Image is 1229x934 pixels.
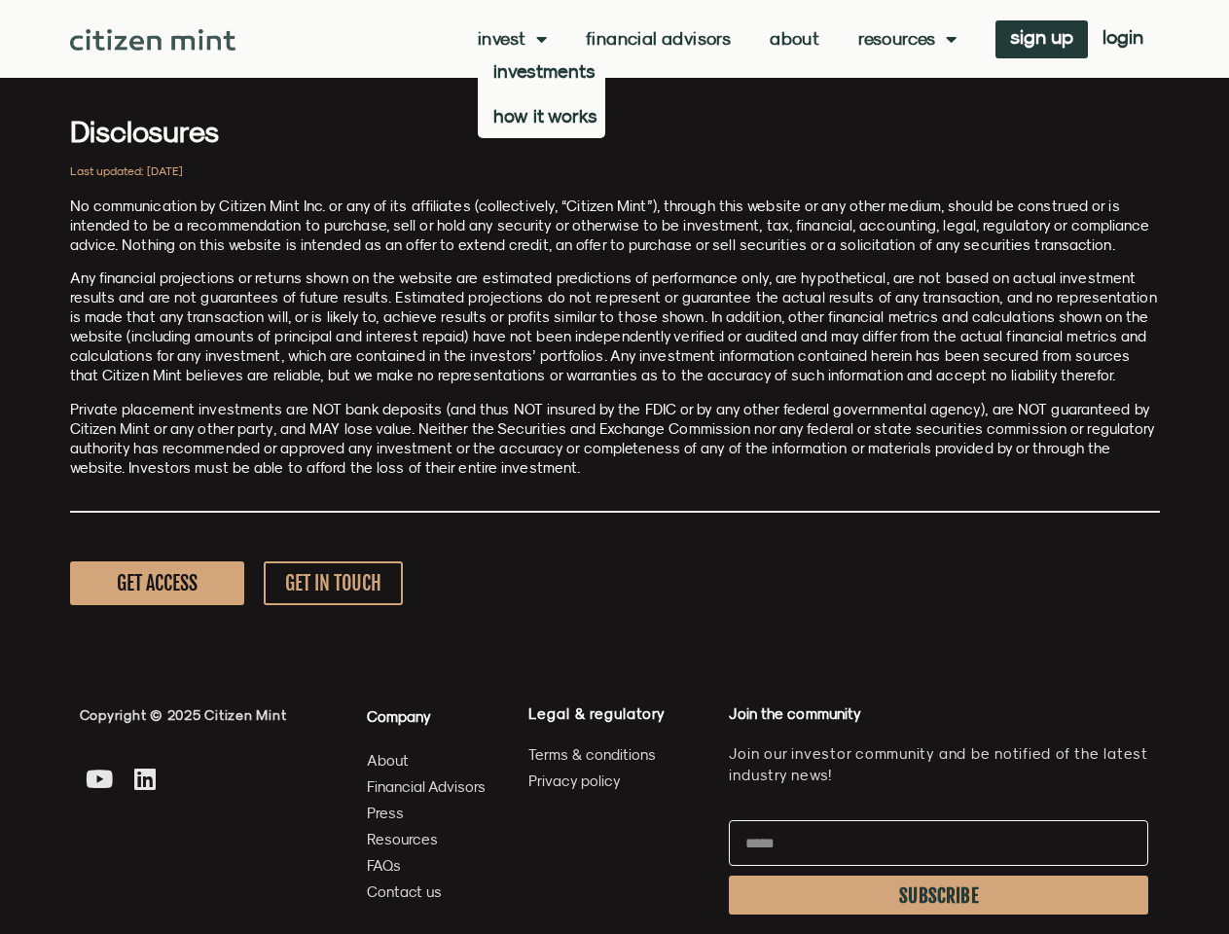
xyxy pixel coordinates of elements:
span: GET IN TOUCH [285,571,381,595]
a: login [1088,20,1158,58]
a: About [367,748,487,772]
span: Resources [367,827,438,851]
nav: Menu [478,29,957,49]
p: Private placement investments are NOT bank deposits (and thus NOT insured by the FDIC or by any o... [70,400,1160,478]
h4: Join the community [729,704,1148,724]
h2: Last updated: [DATE] [70,165,1160,177]
button: SUBSCRIBE [729,876,1148,915]
span: Press [367,801,404,825]
h4: Legal & regulatory [528,704,709,723]
a: how it works [478,93,605,138]
a: Press [367,801,487,825]
span: login [1102,30,1143,44]
p: No communication by Citizen Mint Inc. or any of its affiliates (collectively, “Citizen Mint”), th... [70,197,1160,255]
a: Resources [858,29,957,49]
span: Privacy policy [528,769,621,793]
a: investments [478,49,605,93]
span: GET ACCESS [117,571,198,595]
a: Invest [478,29,547,49]
span: Financial Advisors [367,774,486,799]
img: Citizen Mint [70,29,236,51]
a: FAQs [367,853,487,878]
form: Newsletter [729,820,1148,924]
h4: Company [367,704,487,729]
a: Financial Advisors [367,774,487,799]
a: GET ACCESS [70,561,244,605]
span: FAQs [367,853,401,878]
a: GET IN TOUCH [264,561,403,605]
a: Contact us [367,880,487,904]
span: About [367,748,409,772]
span: Copyright © 2025 Citizen Mint [80,707,287,723]
a: Terms & conditions [528,742,709,767]
span: Contact us [367,880,442,904]
span: Terms & conditions [528,742,656,767]
a: About [770,29,819,49]
p: Join our investor community and be notified of the latest industry news! [729,743,1148,786]
a: Resources [367,827,487,851]
a: sign up [995,20,1088,58]
p: Any financial projections or returns shown on the website are estimated predictions of performanc... [70,269,1160,385]
span: sign up [1010,30,1073,44]
h3: Disclosures [70,117,1160,146]
ul: Invest [478,49,605,138]
a: Financial Advisors [586,29,731,49]
a: Privacy policy [528,769,709,793]
span: SUBSCRIBE [899,888,979,904]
